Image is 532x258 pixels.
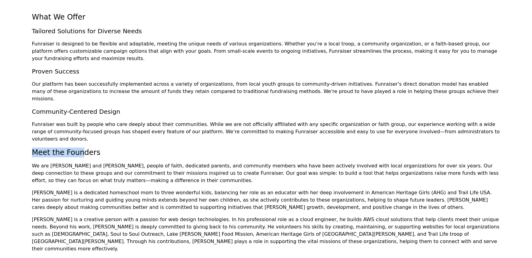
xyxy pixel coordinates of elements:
p: [PERSON_NAME] is a creative person with a passion for web design technologies. In his professiona... [32,216,500,253]
p: Our platform has been successfully implemented across a variety of organizations, from local yout... [32,81,500,102]
p: [PERSON_NAME] is a dedicated homeschool mom to three wonderful kids, balancing her role as an edu... [32,189,500,211]
h3: Proven Success [32,67,500,76]
p: Funraiser was built by people who care deeply about their communities. While we are not officiall... [32,121,500,143]
h2: What We Offer [32,12,500,22]
p: Funraiser is designed to be flexible and adaptable, meeting the unique needs of various organizat... [32,40,500,62]
p: We are [PERSON_NAME] and [PERSON_NAME], people of faith, dedicated parents, and community members... [32,162,500,184]
h3: Tailored Solutions for Diverse Needs [32,27,500,35]
h3: Community-Centered Design [32,107,500,116]
h2: Meet the Founders [32,148,500,157]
